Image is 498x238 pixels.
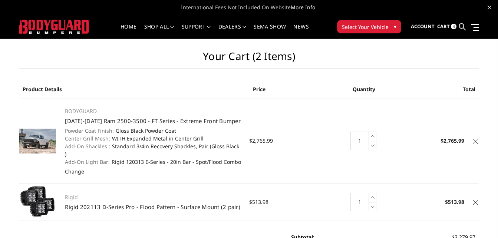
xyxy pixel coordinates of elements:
a: [DATE]-[DATE] Ram 2500-3500 - FT Series - Extreme Front Bumper [65,117,241,125]
a: SEMA Show [254,24,286,39]
span: 4 [451,24,456,29]
a: More Info [291,4,315,11]
a: shop all [144,24,174,39]
th: Total [402,80,479,99]
button: Select Your Vehicle [337,20,401,33]
th: Price [249,80,326,99]
a: News [293,24,309,39]
dt: Add-On Light Bar: [65,158,110,166]
a: Change [65,168,84,175]
dt: Add-On Shackles : [65,142,110,150]
a: Account [411,17,435,37]
dd: Standard 3/4in Recovery Shackles, Pair (Gloss Black ) [65,142,241,158]
th: Quantity [326,80,402,99]
p: BODYGUARD [65,107,241,116]
strong: $513.98 [445,198,464,205]
h1: Your Cart (2 items) [19,50,479,69]
span: $2,765.99 [249,137,273,144]
span: Select Your Vehicle [342,23,389,31]
strong: $2,765.99 [441,137,464,144]
a: Dealers [218,24,247,39]
dd: Rigid 120313 E-Series - 20in Bar - Spot/Flood Combo [65,158,241,166]
a: Rigid 202113 D-Series Pro - Flood Pattern - Surface Mount (2 pair) [65,203,240,211]
img: 2010-2018 Ram 2500-3500 - FT Series - Extreme Front Bumper [19,129,56,153]
span: $513.98 [249,198,268,205]
p: Rigid [65,193,241,202]
img: BODYGUARD BUMPERS [19,20,90,33]
th: Product Details [19,80,249,99]
span: ▾ [394,23,396,30]
dt: Center Grill Mesh: [65,135,110,142]
span: Account [411,23,435,30]
a: Support [182,24,211,39]
span: Cart [437,23,450,30]
dt: Powder Coat Finish: [65,127,114,135]
a: Cart 4 [437,17,456,37]
img: Rigid 202113 D-Series Pro - Flood Pattern - Surface Mount (2 pair) [19,184,56,221]
dd: Gloss Black Powder Coat [65,127,241,135]
a: Home [121,24,136,39]
dd: WITH Expanded Metal in Center Grill [65,135,241,142]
